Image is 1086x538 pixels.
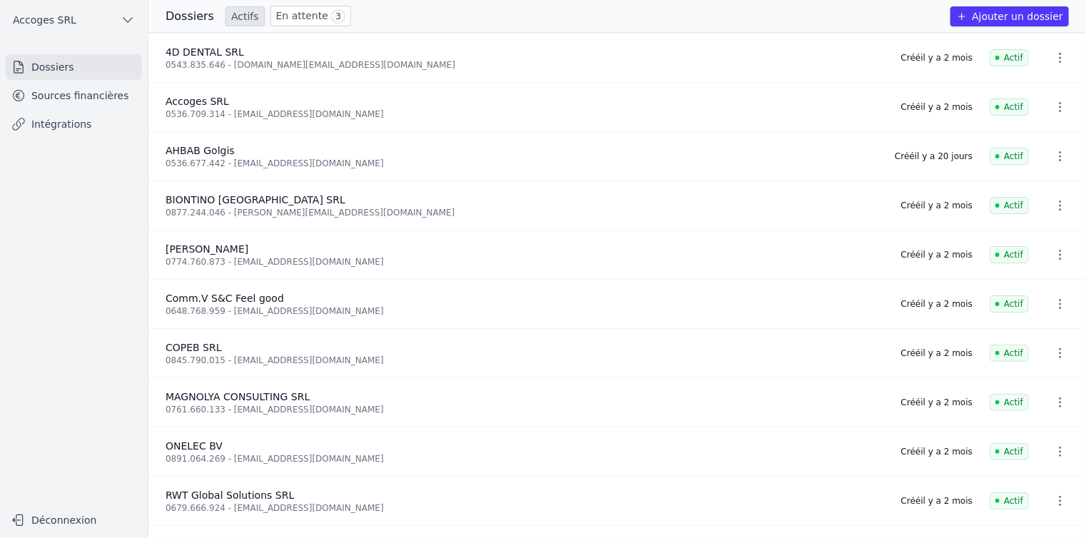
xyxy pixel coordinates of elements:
div: 0845.790.015 - [EMAIL_ADDRESS][DOMAIN_NAME] [166,355,884,366]
div: Créé il y a 2 mois [901,200,973,211]
span: AHBAB Golgis [166,145,235,156]
span: 3 [331,9,345,24]
span: Accoges SRL [13,13,76,27]
span: 4D DENTAL SRL [166,46,244,58]
div: 0877.244.046 - [PERSON_NAME][EMAIL_ADDRESS][DOMAIN_NAME] [166,207,884,218]
div: Créé il y a 2 mois [901,446,973,457]
div: 0679.666.924 - [EMAIL_ADDRESS][DOMAIN_NAME] [166,502,884,514]
div: 0891.064.269 - [EMAIL_ADDRESS][DOMAIN_NAME] [166,453,884,465]
div: 0536.709.314 - [EMAIL_ADDRESS][DOMAIN_NAME] [166,108,884,120]
span: Actif [990,295,1029,313]
div: Créé il y a 2 mois [901,52,973,64]
span: Comm.V S&C Feel good [166,293,284,304]
a: Intégrations [6,111,142,137]
button: Déconnexion [6,509,142,532]
span: Actif [990,492,1029,509]
div: 0648.768.959 - [EMAIL_ADDRESS][DOMAIN_NAME] [166,305,884,317]
span: Actif [990,394,1029,411]
div: Créé il y a 2 mois [901,249,973,260]
a: En attente 3 [270,6,351,26]
span: Actif [990,443,1029,460]
span: Actif [990,98,1029,116]
span: Actif [990,49,1029,66]
span: ONELEC BV [166,440,223,452]
span: RWT Global Solutions SRL [166,489,294,501]
div: Créé il y a 20 jours [895,151,973,162]
span: COPEB SRL [166,342,222,353]
a: Sources financières [6,83,142,108]
span: Actif [990,197,1029,214]
span: Actif [990,345,1029,362]
div: Créé il y a 2 mois [901,397,973,408]
span: [PERSON_NAME] [166,243,248,255]
button: Accoges SRL [6,9,142,31]
span: BIONTINO [GEOGRAPHIC_DATA] SRL [166,194,345,205]
span: Actif [990,148,1029,165]
div: 0761.660.133 - [EMAIL_ADDRESS][DOMAIN_NAME] [166,404,884,415]
span: Actif [990,246,1029,263]
div: Créé il y a 2 mois [901,495,973,507]
button: Ajouter un dossier [950,6,1069,26]
div: Créé il y a 2 mois [901,101,973,113]
a: Actifs [225,6,265,26]
div: Créé il y a 2 mois [901,298,973,310]
div: 0774.760.873 - [EMAIL_ADDRESS][DOMAIN_NAME] [166,256,884,268]
h3: Dossiers [166,8,214,25]
div: 0543.835.646 - [DOMAIN_NAME][EMAIL_ADDRESS][DOMAIN_NAME] [166,59,884,71]
span: MAGNOLYA CONSULTING SRL [166,391,310,402]
span: Accoges SRL [166,96,229,107]
div: 0536.677.442 - [EMAIL_ADDRESS][DOMAIN_NAME] [166,158,878,169]
div: Créé il y a 2 mois [901,347,973,359]
a: Dossiers [6,54,142,80]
